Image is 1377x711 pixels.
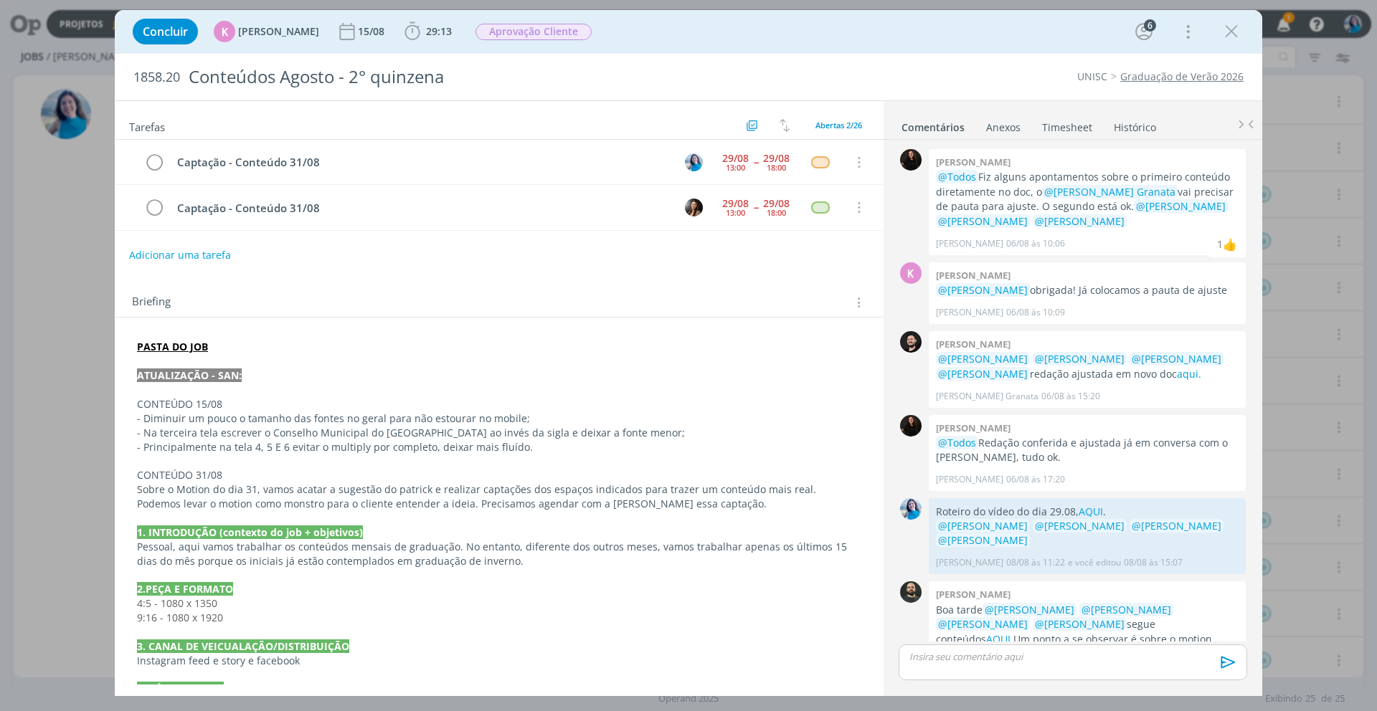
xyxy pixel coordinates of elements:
[475,24,592,40] span: Aprovação Cliente
[1132,20,1155,43] button: 6
[137,397,861,411] p: CONTEÚDO 15/08
[183,59,775,95] div: Conteúdos Agosto - 2° quinzena
[426,24,452,38] span: 29:13
[936,237,1003,250] p: [PERSON_NAME]
[1120,70,1244,83] a: Graduação de Verão 2026
[767,209,786,216] div: 18:00
[137,440,861,454] p: - Principalmente na tela 4, 5 E 6 evitar o multiply por completo, deixar mais fluído.
[936,588,1011,601] b: [PERSON_NAME]
[143,26,188,37] span: Concluir
[137,525,363,539] strong: 1. INTRODUÇÃO (contexto do job + objetivos)
[1079,505,1103,518] a: AQUI
[936,556,1003,569] p: [PERSON_NAME]
[1035,519,1125,533] span: @[PERSON_NAME]
[986,120,1021,135] div: Anexos
[726,163,745,171] div: 13:00
[685,153,703,171] img: E
[401,20,455,43] button: 29:13
[815,120,862,130] span: Abertas 2/26
[726,209,745,216] div: 13:00
[115,10,1262,696] div: dialog
[936,603,1239,705] p: Boa tarde segue conteúdos Um ponto a se observar é sobre o motion tentei usar imagens aereas e do...
[137,468,861,482] p: CONTEÚDO 31/08
[238,27,319,37] span: [PERSON_NAME]
[780,119,790,132] img: arrow-down-up.svg
[685,199,703,216] img: B
[722,153,749,163] div: 29/08
[358,27,387,37] div: 15/08
[938,214,1028,228] span: @[PERSON_NAME]
[901,114,965,135] a: Comentários
[900,149,922,171] img: S
[936,306,1003,319] p: [PERSON_NAME]
[1035,352,1125,366] span: @[PERSON_NAME]
[936,338,1011,350] b: [PERSON_NAME]
[1006,237,1065,250] span: 06/08 às 10:06
[985,603,1074,616] span: @[PERSON_NAME]
[936,421,1011,434] b: [PERSON_NAME]
[763,153,790,163] div: 29/08
[1035,617,1125,631] span: @[PERSON_NAME]
[938,519,1028,533] span: @[PERSON_NAME]
[938,367,1028,381] span: @[PERSON_NAME]
[1136,199,1226,213] span: @[PERSON_NAME]
[754,157,758,167] span: --
[1113,114,1157,135] a: Histórico
[936,505,1239,519] p: Roteiro do vídeo do dia 29.08, .
[137,654,861,668] p: Instagram feed e story e facebook
[900,498,922,520] img: E
[900,262,922,284] div: K
[722,199,749,209] div: 29/08
[1144,19,1156,32] div: 6
[137,411,861,426] p: - Diminuir um pouco o tamanho das fontes no geral para não estourar no mobile;
[137,582,233,596] strong: 2.PEÇA E FORMATO
[936,473,1003,486] p: [PERSON_NAME]
[938,617,1028,631] span: @[PERSON_NAME]
[137,540,861,568] p: Pessoal, aqui vamos trabalhar os conteúdos mensais de graduação. No entanto, diferente dos outros...
[936,283,1239,297] p: obrigada! Já colocamos a pauta de ajuste
[137,340,208,353] a: PASTA DO JOB
[1044,185,1175,199] span: @[PERSON_NAME] Granata
[1068,556,1121,569] span: e você editou
[128,242,232,268] button: Adicionar uma tarefa
[171,153,671,171] div: Captação - Conteúdo 31/08
[938,170,976,183] span: @Todos
[133,19,198,44] button: Concluir
[137,426,861,440] p: - Na terceira tela escrever o Conselho Municipal do [GEOGRAPHIC_DATA] ao invés da sigla e deixar ...
[137,682,224,695] strong: 4. PÚBLICO-ALVO
[936,352,1239,381] p: redação ajustada em novo doc
[1006,306,1065,319] span: 06/08 às 10:09
[171,199,671,217] div: Captação - Conteúdo 31/08
[1132,352,1221,366] span: @[PERSON_NAME]
[900,415,922,436] img: S
[214,21,319,42] button: K[PERSON_NAME]
[214,21,235,42] div: K
[936,156,1011,168] b: [PERSON_NAME]
[900,331,922,353] img: B
[1082,603,1171,616] span: @[PERSON_NAME]
[938,352,1028,366] span: @[PERSON_NAME]
[137,482,861,511] p: Sobre o Motion do dia 31, vamos acatar a sugestão do patrick e realizar captações dos espaços ind...
[763,199,790,209] div: 29/08
[1041,114,1093,135] a: Timesheet
[475,23,592,41] button: Aprovação Cliente
[1006,473,1065,486] span: 06/08 às 17:20
[1006,556,1065,569] span: 08/08 às 11:22
[936,269,1011,282] b: [PERSON_NAME]
[137,611,226,624] span: 9:16 - 1080 x 1920
[938,436,976,449] span: @Todos
[129,117,165,134] span: Tarefas
[754,202,758,212] span: --
[132,293,171,312] span: Briefing
[1217,237,1223,252] div: 1
[936,436,1239,465] p: Redação conferida e ajustada já em conversa com o [PERSON_NAME], tudo ok.
[767,163,786,171] div: 18:00
[1223,236,1237,253] div: Karoline Arend
[1132,519,1221,533] span: @[PERSON_NAME]
[683,196,704,218] button: B
[900,581,922,603] img: P
[938,533,1028,547] span: @[PERSON_NAME]
[683,151,704,173] button: E
[1077,70,1107,83] a: UNISC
